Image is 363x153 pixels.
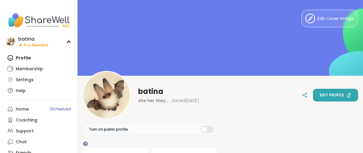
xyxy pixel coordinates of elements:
div: Support [16,128,34,134]
a: Membership [5,63,72,74]
img: batina [83,72,130,118]
a: Settings [5,74,72,85]
a: Help [5,85,72,96]
img: ShareWell Nav Logo [5,10,72,31]
span: Pro Member [24,43,49,48]
a: Support [5,125,72,136]
span: she her they them [138,98,168,104]
a: Home2Scheduled [5,104,72,115]
span: Edit Cover Image [318,15,354,22]
div: Chat [16,139,27,145]
div: Help [16,88,26,94]
div: Home [16,106,29,112]
button: Edit Cover Image [301,10,358,27]
img: batina [6,37,16,47]
div: Settings [16,77,34,83]
span: 2 Scheduled [50,107,71,111]
span: Turn on public profile [89,127,128,132]
a: Chat [5,136,72,147]
span: Joined [DATE] [171,98,199,104]
div: Coaching [16,117,37,123]
iframe: Spotlight [83,141,88,146]
a: Coaching [5,115,72,125]
span: batina [138,87,163,96]
span: Edit profile [320,92,344,98]
div: Membership [16,66,43,72]
button: Edit profile [313,89,358,101]
div: batina [18,36,49,42]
